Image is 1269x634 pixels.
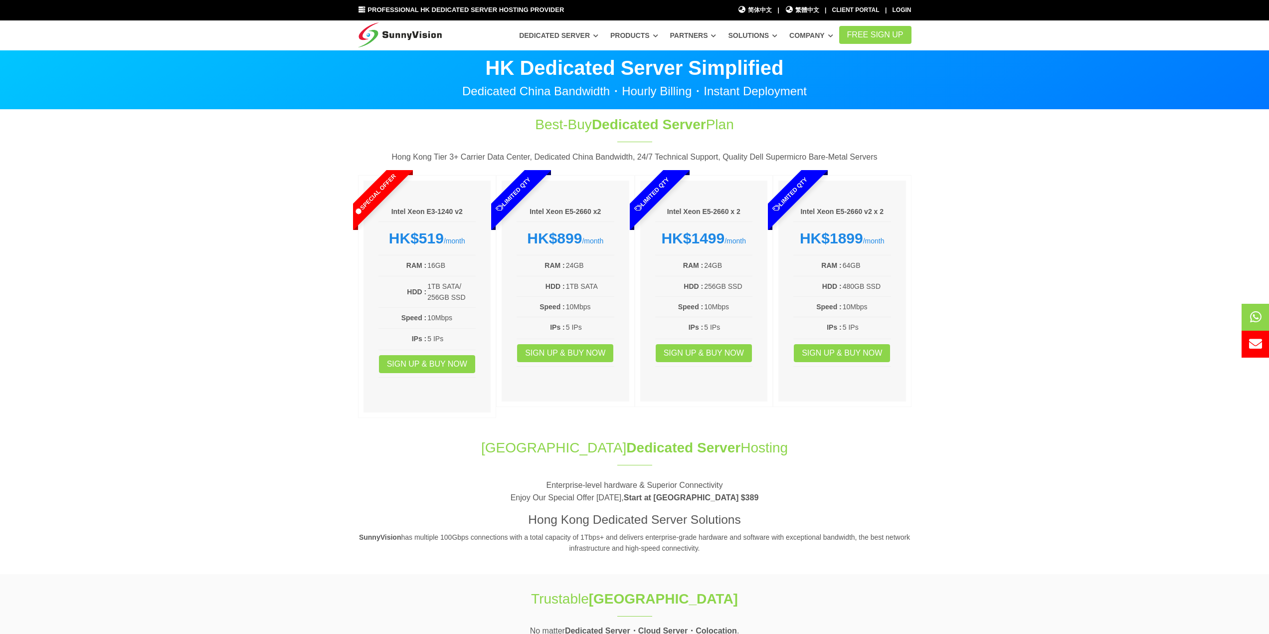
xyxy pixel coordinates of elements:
[358,85,911,97] p: Dedicated China Bandwidth・Hourly Billing・Instant Deployment
[592,117,706,132] span: Dedicated Server
[683,261,703,269] b: RAM :
[822,282,842,290] b: HDD :
[389,230,444,246] strong: HK$519
[517,344,613,362] a: Sign up & Buy Now
[358,151,911,164] p: Hong Kong Tier 3+ Carrier Data Center, Dedicated China Bandwidth, 24/7 Technical Support, Quality...
[893,6,911,13] a: Login
[816,303,842,311] b: Speed :
[704,259,752,271] td: 24GB
[842,321,891,333] td: 5 IPs
[777,5,779,15] li: |
[842,301,891,313] td: 10Mbps
[378,207,476,217] h6: Intel Xeon E3-1240 v2
[527,230,582,246] strong: HK$899
[800,230,863,246] strong: HK$1899
[379,355,475,373] a: Sign up & Buy Now
[670,26,717,44] a: Partners
[406,261,426,269] b: RAM :
[789,26,833,44] a: Company
[565,301,614,313] td: 10Mbps
[358,511,911,528] h3: Hong Kong Dedicated Server Solutions
[565,321,614,333] td: 5 IPs
[469,589,801,609] h1: Trustable
[626,440,740,455] span: Dedicated Server
[661,230,725,246] strong: HK$1499
[407,288,426,296] b: HDD :
[589,591,738,607] strong: [GEOGRAPHIC_DATA]
[704,301,752,313] td: 10Mbps
[358,58,911,78] p: HK Dedicated Server Simplified
[545,282,565,290] b: HDD :
[427,280,476,304] td: 1TB SATA/ 256GB SSD
[358,438,911,457] h1: [GEOGRAPHIC_DATA] Hosting
[656,344,752,362] a: Sign up & Buy Now
[469,115,801,134] h1: Best-Buy Plan
[678,303,704,311] b: Speed :
[544,261,564,269] b: RAM :
[333,153,417,236] span: Special Offer
[793,207,891,217] h6: Intel Xeon E5-2660 v2 x 2
[540,303,565,311] b: Speed :
[378,229,476,247] div: /month
[517,229,614,247] div: /month
[728,26,777,44] a: Solutions
[517,207,614,217] h6: Intel Xeon E5-2660 x2
[550,323,565,331] b: IPs :
[684,282,703,290] b: HDD :
[358,479,911,504] p: Enterprise-level hardware & Superior Connectivity Enjoy Our Special Offer [DATE],
[358,532,911,554] p: has multiple 100Gbps connections with a total capacity of 1Tbps+ and delivers enterprise-grade ha...
[610,26,658,44] a: Products
[827,323,842,331] b: IPs :
[821,261,841,269] b: RAM :
[738,5,772,15] a: 简体中文
[359,533,401,541] strong: SunnyVision
[785,5,819,15] a: 繁體中文
[689,323,704,331] b: IPs :
[401,314,427,322] b: Speed :
[427,312,476,324] td: 10Mbps
[832,6,880,13] a: Client Portal
[825,5,826,15] li: |
[793,229,891,247] div: /month
[427,333,476,345] td: 5 IPs
[655,229,753,247] div: /month
[655,207,753,217] h6: Intel Xeon E5-2660 x 2
[565,259,614,271] td: 24GB
[885,5,887,15] li: |
[704,321,752,333] td: 5 IPs
[367,6,564,13] span: Professional HK Dedicated Server Hosting Provider
[842,280,891,292] td: 480GB SSD
[842,259,891,271] td: 64GB
[472,153,555,236] span: Limited Qty
[839,26,911,44] a: FREE Sign Up
[610,153,694,236] span: Limited Qty
[704,280,752,292] td: 256GB SSD
[794,344,890,362] a: Sign up & Buy Now
[748,153,832,236] span: Limited Qty
[624,493,759,502] strong: Start at [GEOGRAPHIC_DATA] $389
[412,335,427,343] b: IPs :
[519,26,598,44] a: Dedicated Server
[565,280,614,292] td: 1TB SATA
[427,259,476,271] td: 16GB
